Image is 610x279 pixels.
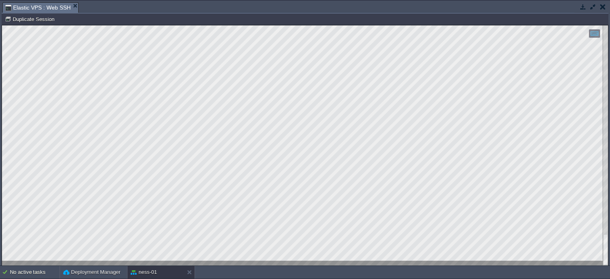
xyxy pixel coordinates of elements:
[2,25,608,266] iframe: To enrich screen reader interactions, please activate Accessibility in Grammarly extension settings
[10,266,60,279] div: No active tasks
[5,15,57,23] button: Duplicate Session
[63,268,120,276] button: Deployment Manager
[5,3,71,13] span: Elastic VPS : Web SSH
[131,268,157,276] button: ness-01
